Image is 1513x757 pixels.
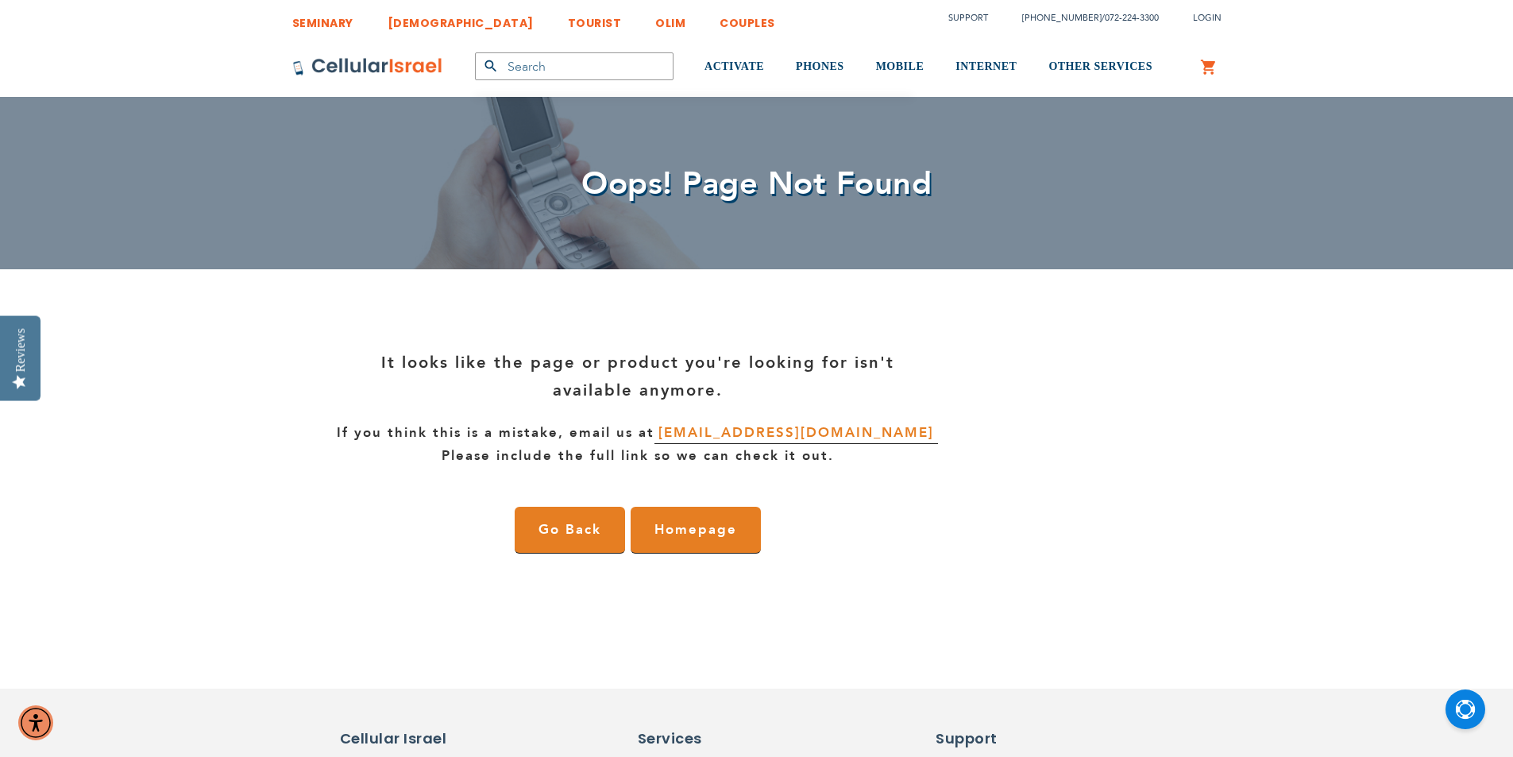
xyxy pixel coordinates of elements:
[1006,6,1159,29] li: /
[654,422,938,444] a: [EMAIL_ADDRESS][DOMAIN_NAME]
[631,507,761,553] a: Homepage
[720,4,775,33] a: COUPLES
[360,349,916,405] p: It looks like the page or product you're looking for isn't available anymore.
[638,728,773,749] h6: Services
[955,60,1017,72] span: INTERNET
[796,37,844,97] a: PHONES
[292,421,983,468] p: If you think this is a mistake, email us at Please include the full link so we can check it out.
[515,507,625,553] a: Go Back
[955,37,1017,97] a: INTERNET
[948,12,988,24] a: Support
[292,57,443,76] img: Cellular Israel Logo
[1048,37,1152,97] a: OTHER SERVICES
[655,4,685,33] a: OLIM
[704,37,764,97] a: ACTIVATE
[581,162,932,206] span: Oops! Page Not Found
[1048,60,1152,72] span: OTHER SERVICES
[14,328,28,372] div: Reviews
[340,728,475,749] h6: Cellular Israel
[1105,12,1159,24] a: 072-224-3300
[876,37,924,97] a: MOBILE
[292,4,353,33] a: SEMINARY
[475,52,674,80] input: Search
[1022,12,1102,24] a: [PHONE_NUMBER]
[936,728,1030,749] h6: Support
[388,4,534,33] a: [DEMOGRAPHIC_DATA]
[876,60,924,72] span: MOBILE
[704,60,764,72] span: ACTIVATE
[1193,12,1222,24] span: Login
[568,4,622,33] a: TOURIST
[796,60,844,72] span: PHONES
[18,705,53,740] div: Accessibility Menu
